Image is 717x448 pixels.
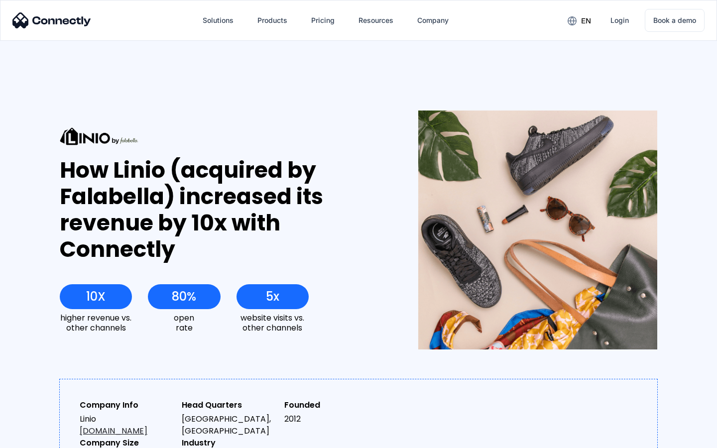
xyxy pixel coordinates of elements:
div: higher revenue vs. other channels [60,313,132,332]
div: Company Info [80,399,174,411]
div: Solutions [195,8,241,32]
div: en [560,13,598,28]
div: en [581,14,591,28]
div: Founded [284,399,378,411]
div: Products [249,8,295,32]
div: 80% [172,290,196,304]
div: Login [610,13,629,27]
div: Head Quarters [182,399,276,411]
div: [GEOGRAPHIC_DATA], [GEOGRAPHIC_DATA] [182,413,276,437]
div: Products [257,13,287,27]
ul: Language list [20,431,60,445]
a: Pricing [303,8,343,32]
aside: Language selected: English [10,431,60,445]
div: Solutions [203,13,234,27]
div: How Linio (acquired by Falabella) increased its revenue by 10x with Connectly [60,157,382,262]
div: Pricing [311,13,335,27]
div: Linio [80,413,174,437]
a: Login [602,8,637,32]
div: 2012 [284,413,378,425]
div: 5x [266,290,279,304]
div: Resources [351,8,401,32]
a: Book a demo [645,9,705,32]
div: 10X [86,290,106,304]
a: [DOMAIN_NAME] [80,425,147,437]
div: Company [409,8,457,32]
div: website visits vs. other channels [237,313,309,332]
div: open rate [148,313,220,332]
img: Connectly Logo [12,12,91,28]
div: Company [417,13,449,27]
div: Resources [358,13,393,27]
